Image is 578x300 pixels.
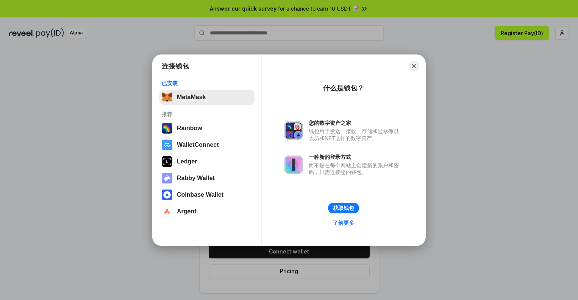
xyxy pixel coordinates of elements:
button: Rainbow [159,121,255,136]
div: WalletConnect [177,141,219,148]
button: WalletConnect [159,137,255,152]
div: MetaMask [177,94,206,101]
button: 获取钱包 [328,203,359,213]
div: 已安装 [162,80,252,87]
div: 钱包用于发送、接收、存储和显示像以太坊和NFT这样的数字资产。 [309,128,403,141]
h1: 连接钱包 [162,62,189,71]
img: svg+xml,%3Csvg%20xmlns%3D%22http%3A%2F%2Fwww.w3.org%2F2000%2Fsvg%22%20fill%3D%22none%22%20viewBox... [162,173,172,183]
div: 一种新的登录方式 [309,154,403,160]
button: Argent [159,204,255,219]
div: Argent [177,208,197,215]
a: 了解更多 [328,218,359,228]
div: 了解更多 [333,219,354,226]
img: svg+xml,%3Csvg%20width%3D%2228%22%20height%3D%2228%22%20viewBox%3D%220%200%2028%2028%22%20fill%3D... [162,140,172,150]
img: svg+xml,%3Csvg%20width%3D%2228%22%20height%3D%2228%22%20viewBox%3D%220%200%2028%2028%22%20fill%3D... [162,190,172,200]
img: svg+xml,%3Csvg%20fill%3D%22none%22%20height%3D%2233%22%20viewBox%3D%220%200%2035%2033%22%20width%... [162,92,172,103]
img: svg+xml,%3Csvg%20xmlns%3D%22http%3A%2F%2Fwww.w3.org%2F2000%2Fsvg%22%20fill%3D%22none%22%20viewBox... [284,155,303,174]
div: 获取钱包 [333,205,354,211]
div: 推荐 [162,111,252,118]
button: Ledger [159,154,255,169]
img: svg+xml,%3Csvg%20xmlns%3D%22http%3A%2F%2Fwww.w3.org%2F2000%2Fsvg%22%20fill%3D%22none%22%20viewBox... [284,121,303,140]
div: 什么是钱包？ [323,84,364,93]
button: Close [409,61,419,72]
img: svg+xml,%3Csvg%20xmlns%3D%22http%3A%2F%2Fwww.w3.org%2F2000%2Fsvg%22%20width%3D%2228%22%20height%3... [162,156,172,167]
div: Ledger [177,158,197,165]
div: Coinbase Wallet [177,191,223,198]
button: Coinbase Wallet [159,187,255,202]
div: Rabby Wallet [177,175,215,182]
button: Rabby Wallet [159,171,255,186]
div: 而不是在每个网站上创建新的账户和密码，只需连接您的钱包。 [309,162,403,176]
button: MetaMask [159,90,255,105]
div: Rainbow [177,125,202,132]
img: svg+xml,%3Csvg%20width%3D%22120%22%20height%3D%22120%22%20viewBox%3D%220%200%20120%20120%22%20fil... [162,123,172,134]
img: svg+xml,%3Csvg%20width%3D%2228%22%20height%3D%2228%22%20viewBox%3D%220%200%2028%2028%22%20fill%3D... [162,206,172,217]
div: 您的数字资产之家 [309,120,403,126]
